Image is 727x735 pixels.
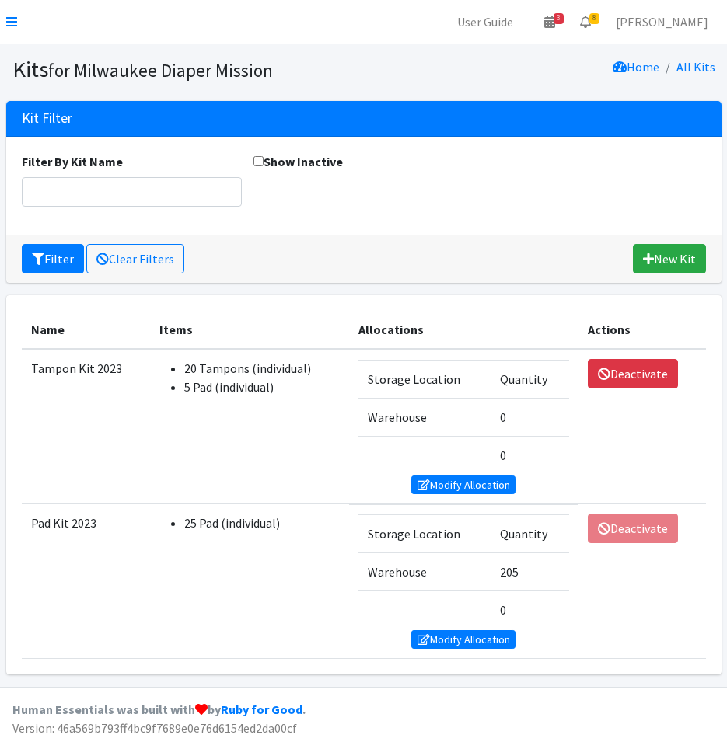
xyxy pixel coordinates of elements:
[48,59,273,82] small: for Milwaukee Diaper Mission
[358,552,491,590] td: Warehouse
[411,630,516,649] a: Modify Allocation
[12,56,358,83] h1: Kits
[22,504,150,659] td: Pad Kit 2023
[349,311,578,349] th: Allocations
[532,6,568,37] a: 3
[22,152,123,171] label: Filter By Kit Name
[491,514,569,552] td: Quantity
[86,244,184,273] a: Clear Filters
[150,311,349,349] th: Items
[12,702,306,717] strong: Human Essentials was built with by .
[491,398,569,436] td: 0
[578,311,706,349] th: Actions
[445,6,526,37] a: User Guide
[411,475,516,494] a: Modify Allocation
[253,152,343,171] label: Show Inactive
[358,398,491,436] td: Warehouse
[603,6,721,37] a: [PERSON_NAME]
[22,311,150,349] th: Name
[491,590,569,629] td: 0
[568,6,603,37] a: 8
[22,349,150,504] td: Tampon Kit 2023
[491,552,569,590] td: 205
[22,244,84,273] button: Filter
[588,359,678,388] a: Deactivate
[184,359,340,378] li: 20 Tampons (individual)
[613,59,659,75] a: Home
[554,13,564,24] span: 3
[253,156,264,166] input: Show Inactive
[676,59,715,75] a: All Kits
[358,360,491,398] td: Storage Location
[184,378,340,396] li: 5 Pad (individual)
[221,702,302,717] a: Ruby for Good
[358,514,491,552] td: Storage Location
[491,360,569,398] td: Quantity
[184,514,340,532] li: 25 Pad (individual)
[589,13,599,24] span: 8
[22,110,72,127] h3: Kit Filter
[491,436,569,474] td: 0
[633,244,706,273] a: New Kit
